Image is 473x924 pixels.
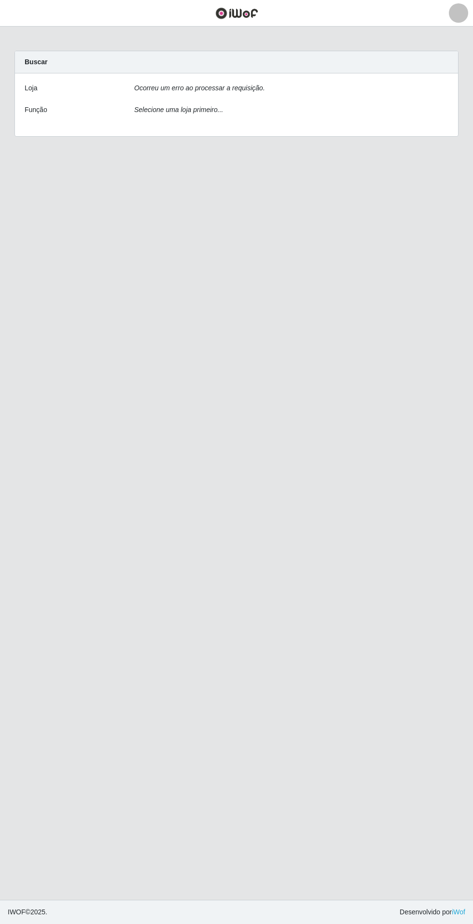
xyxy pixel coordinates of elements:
[8,908,26,916] span: IWOF
[452,908,465,916] a: iWof
[25,58,47,66] strong: Buscar
[25,105,47,115] label: Função
[8,907,47,917] span: © 2025 .
[25,83,37,93] label: Loja
[400,907,465,917] span: Desenvolvido por
[134,84,265,92] i: Ocorreu um erro ao processar a requisição.
[134,106,223,114] i: Selecione uma loja primeiro...
[215,7,258,19] img: CoreUI Logo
